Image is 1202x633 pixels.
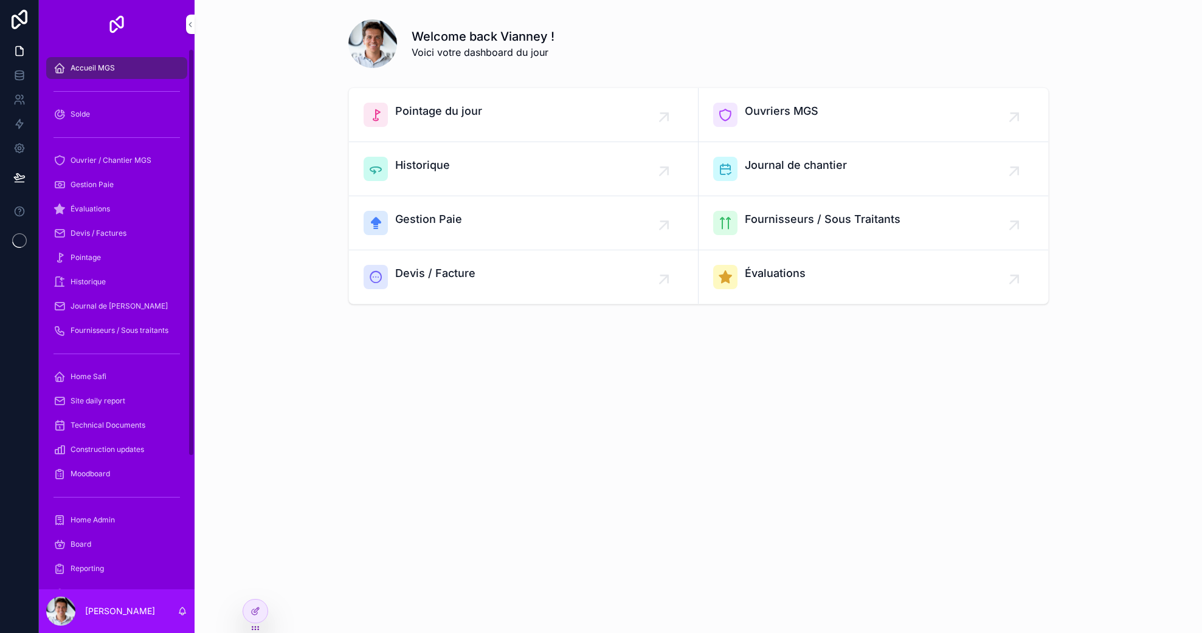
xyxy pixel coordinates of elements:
a: Gestion Paie [349,196,699,250]
a: Pointage du jour [349,88,699,142]
a: Home Safi [46,366,187,388]
a: Catalogue Produits [46,582,187,604]
span: Devis / Facture [395,265,475,282]
span: Home Admin [71,515,115,525]
span: Journal de [PERSON_NAME] [71,301,168,311]
span: Pointage du jour [395,103,482,120]
span: Fournisseurs / Sous Traitants [745,211,900,228]
a: Construction updates [46,439,187,460]
span: Gestion Paie [71,180,114,190]
span: Catalogue Produits [71,588,136,598]
span: Home Safi [71,372,106,382]
a: Historique [349,142,699,196]
a: Site daily report [46,390,187,412]
a: Journal de chantier [699,142,1048,196]
a: Board [46,533,187,555]
span: Voici votre dashboard du jour [412,45,554,60]
a: Évaluations [46,198,187,220]
span: Pointage [71,253,101,262]
span: Moodboard [71,469,110,479]
a: Reporting [46,558,187,580]
a: Technical Documents [46,414,187,436]
span: Fournisseurs / Sous traitants [71,326,168,335]
span: Ouvrier / Chantier MGS [71,156,151,165]
a: Fournisseurs / Sous traitants [46,320,187,341]
a: Pointage [46,247,187,269]
span: Solde [71,109,90,119]
span: Accueil MGS [71,63,115,73]
span: Reporting [71,564,104,573]
img: App logo [107,15,126,34]
a: Devis / Factures [46,222,187,244]
span: Ouvriers MGS [745,103,818,120]
span: Board [71,539,91,549]
a: Fournisseurs / Sous Traitants [699,196,1048,250]
span: Historique [395,157,450,174]
a: Accueil MGS [46,57,187,79]
span: Journal de chantier [745,157,847,174]
span: Site daily report [71,396,125,406]
a: Ouvriers MGS [699,88,1048,142]
span: Gestion Paie [395,211,462,228]
h1: Welcome back Vianney ! [412,28,554,45]
a: Solde [46,103,187,125]
span: Construction updates [71,445,144,454]
a: Évaluations [699,250,1048,304]
p: [PERSON_NAME] [85,605,155,617]
a: Ouvrier / Chantier MGS [46,149,187,171]
a: Home Admin [46,509,187,531]
span: Évaluations [71,204,110,214]
span: Historique [71,277,106,287]
a: Moodboard [46,463,187,485]
div: scrollable content [39,49,195,589]
a: Gestion Paie [46,174,187,196]
span: Devis / Factures [71,228,126,238]
a: Journal de [PERSON_NAME] [46,295,187,317]
span: Technical Documents [71,420,145,430]
a: Historique [46,271,187,293]
span: Évaluations [745,265,806,282]
a: Devis / Facture [349,250,699,304]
